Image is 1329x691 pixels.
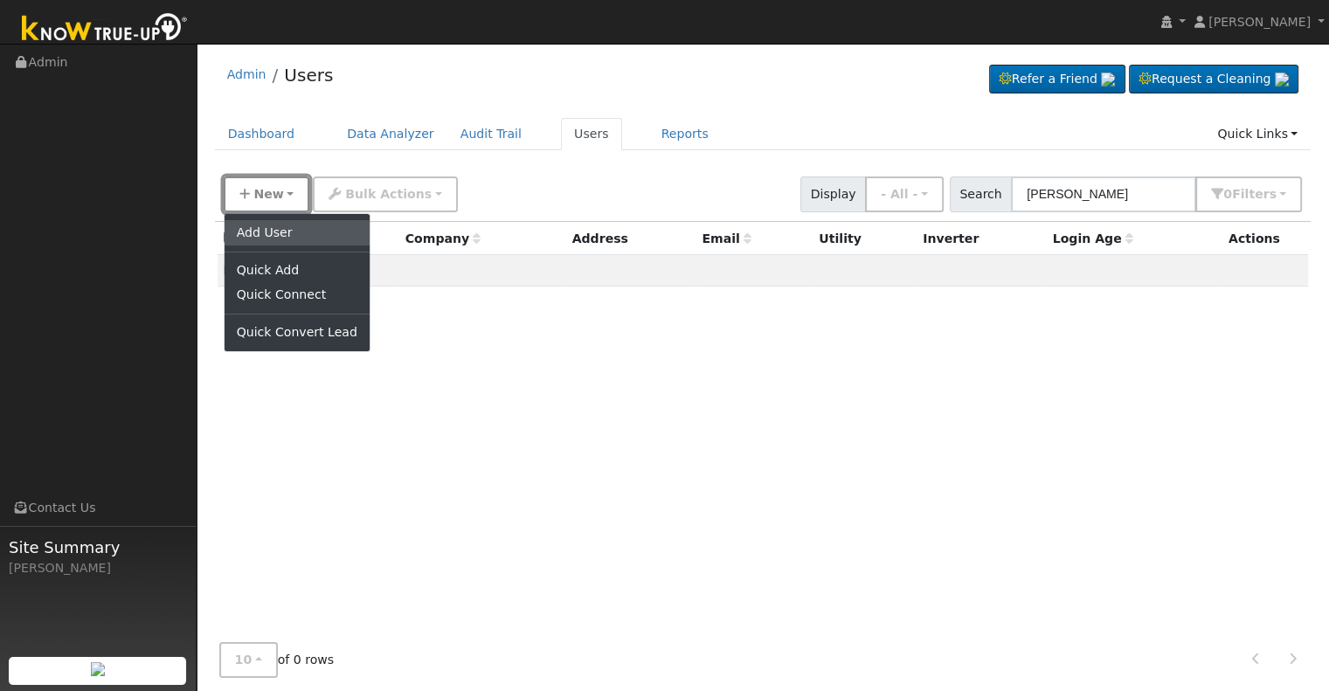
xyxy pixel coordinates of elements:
div: Inverter [923,230,1040,248]
div: Actions [1229,230,1302,248]
a: Admin [227,67,266,81]
div: [PERSON_NAME] [9,559,187,577]
a: Quick Connect [225,283,370,307]
button: 0Filters [1195,176,1302,212]
a: Request a Cleaning [1129,65,1298,94]
span: Site Summary [9,536,187,559]
a: Dashboard [215,118,308,150]
a: Quick Add [225,259,370,283]
a: Quick Links [1204,118,1311,150]
span: Display [800,176,866,212]
span: Company name [405,231,481,245]
div: Address [572,230,690,248]
img: retrieve [1275,73,1289,86]
span: [PERSON_NAME] [1208,15,1311,29]
span: of 0 rows [219,642,335,678]
span: New [253,187,283,201]
a: Data Analyzer [334,118,447,150]
td: None [218,255,1309,287]
a: Refer a Friend [989,65,1125,94]
span: s [1269,187,1276,201]
span: Days since last login [1053,231,1133,245]
a: Add User [225,220,370,245]
button: Bulk Actions [313,176,457,212]
span: Bulk Actions [345,187,432,201]
button: New [224,176,310,212]
button: - All - [865,176,944,212]
img: Know True-Up [13,10,197,49]
a: Reports [648,118,722,150]
button: 10 [219,642,278,678]
a: Quick Convert Lead [225,321,370,345]
a: Users [284,65,333,86]
span: Email [702,231,751,245]
img: retrieve [1101,73,1115,86]
a: Audit Trail [447,118,535,150]
input: Search [1011,176,1196,212]
div: Utility [819,230,910,248]
img: retrieve [91,662,105,676]
span: 10 [235,653,253,667]
a: Users [561,118,622,150]
span: Filter [1232,187,1277,201]
span: Search [950,176,1012,212]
